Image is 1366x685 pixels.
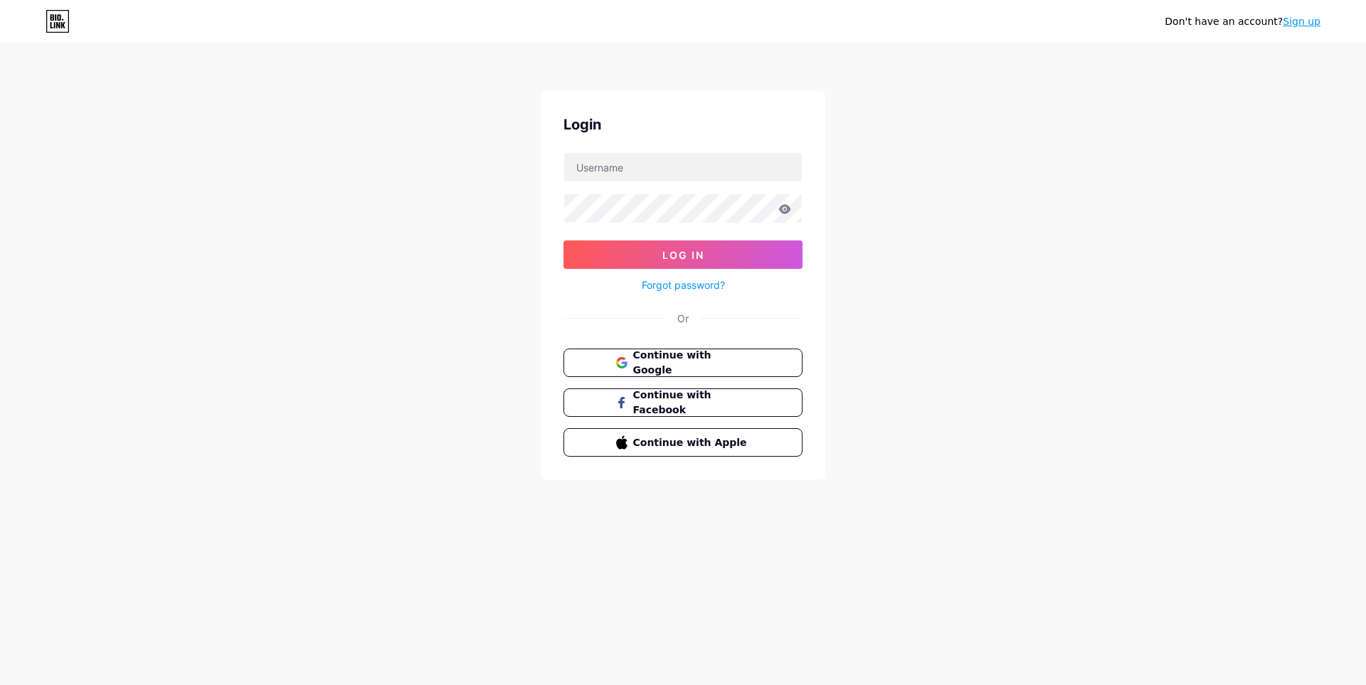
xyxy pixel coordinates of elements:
[564,153,802,181] input: Username
[563,114,803,135] div: Login
[677,311,689,326] div: Or
[633,435,751,450] span: Continue with Apple
[563,240,803,269] button: Log In
[662,249,704,261] span: Log In
[633,388,751,418] span: Continue with Facebook
[563,428,803,457] button: Continue with Apple
[1283,16,1320,27] a: Sign up
[642,277,725,292] a: Forgot password?
[1165,14,1320,29] div: Don't have an account?
[563,388,803,417] button: Continue with Facebook
[563,349,803,377] button: Continue with Google
[633,348,751,378] span: Continue with Google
